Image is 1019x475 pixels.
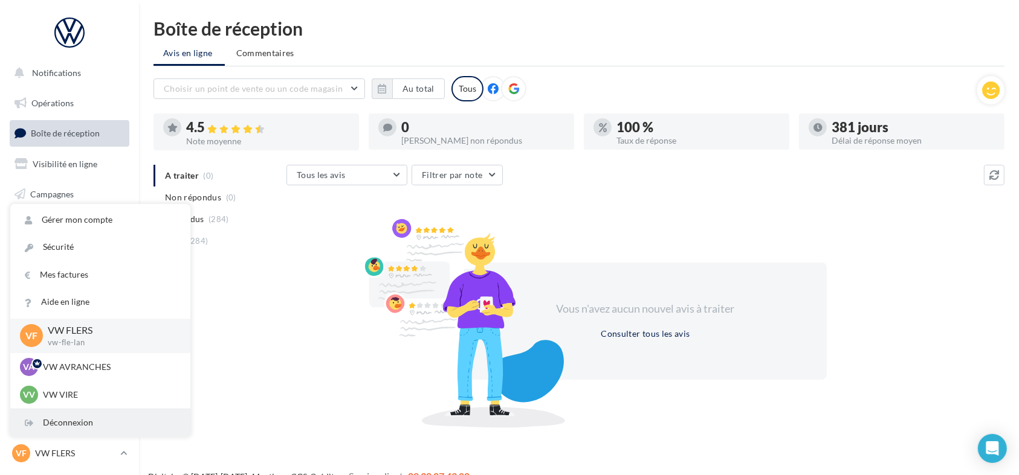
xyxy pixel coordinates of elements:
[10,409,190,436] div: Déconnexion
[186,121,349,135] div: 4.5
[392,78,445,99] button: Au total
[616,136,780,145] div: Taux de réponse
[7,91,132,116] a: Opérations
[10,234,190,261] a: Sécurité
[24,361,35,373] span: VA
[165,191,221,203] span: Non répondus
[154,19,1004,37] div: Boîte de réception
[297,170,346,180] span: Tous les avis
[7,241,132,267] a: Médiathèque
[7,301,132,337] a: PLV et print personnalisable
[188,236,209,246] span: (284)
[30,188,74,199] span: Campagnes
[978,434,1007,463] div: Open Intercom Messenger
[401,136,564,145] div: [PERSON_NAME] non répondus
[7,151,132,177] a: Visibilité en ligne
[7,60,127,86] button: Notifications
[31,128,100,138] span: Boîte de réception
[10,261,190,289] a: Mes factures
[451,76,484,101] div: Tous
[10,442,129,465] a: VF VW FLERS
[542,301,749,317] div: Vous n'avez aucun nouvel avis à traiter
[164,83,343,94] span: Choisir un point de vente ou un code magasin
[372,78,445,99] button: Au total
[286,165,407,185] button: Tous les avis
[25,329,37,343] span: VF
[16,447,27,459] span: VF
[31,98,74,108] span: Opérations
[401,121,564,134] div: 0
[48,337,171,348] p: vw-fle-lan
[236,47,294,59] span: Commentaires
[7,120,132,146] a: Boîte de réception
[412,165,503,185] button: Filtrer par note
[33,159,97,169] span: Visibilité en ligne
[48,324,171,337] p: VW FLERS
[10,289,190,316] a: Aide en ligne
[43,361,176,373] p: VW AVRANCHES
[32,68,81,78] span: Notifications
[7,211,132,237] a: Contacts
[616,121,780,134] div: 100 %
[832,136,995,145] div: Délai de réponse moyen
[186,137,349,145] div: Note moyenne
[10,206,190,234] a: Gérer mon compte
[154,78,365,99] button: Choisir un point de vente ou un code magasin
[7,182,132,207] a: Campagnes
[7,342,132,377] a: Campagnes DataOnDemand
[23,389,35,401] span: VV
[7,272,132,297] a: Calendrier
[596,327,694,341] button: Consulter tous les avis
[832,121,995,134] div: 381 jours
[43,389,176,401] p: VW VIRE
[209,214,229,224] span: (284)
[226,193,236,202] span: (0)
[35,447,115,459] p: VW FLERS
